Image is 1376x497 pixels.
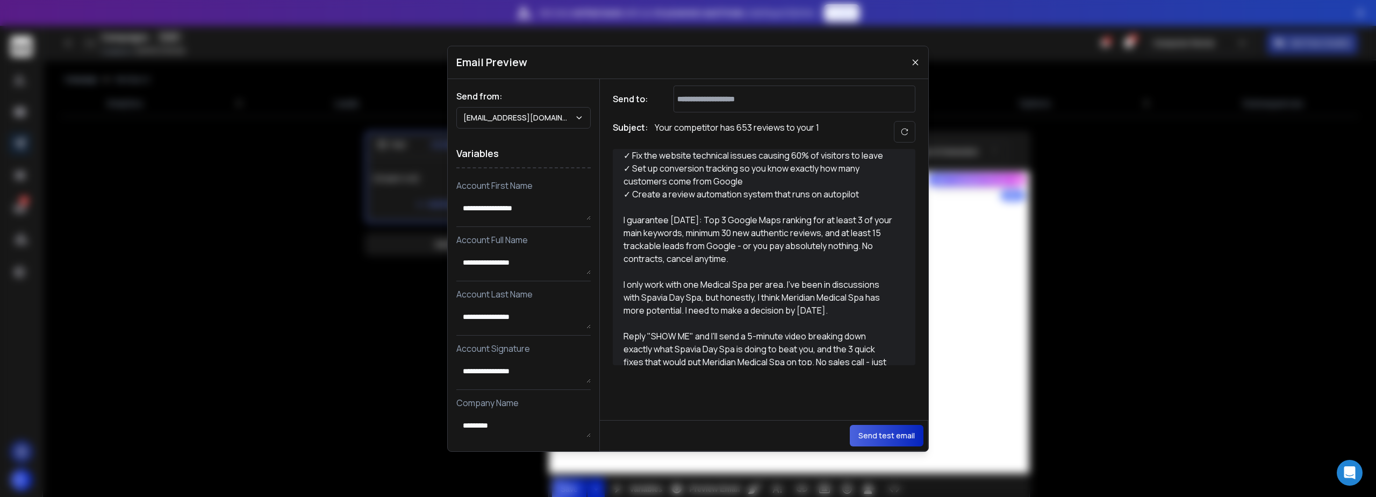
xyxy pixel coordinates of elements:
[456,342,591,355] p: Account Signature
[1337,460,1363,486] div: Open Intercom Messenger
[456,90,591,103] h1: Send from:
[613,93,656,105] h1: Send to:
[623,330,892,381] div: Reply "SHOW ME" and I'll send a 5-minute video breaking down exactly what Spavia Day Spa is doing...
[463,112,575,123] p: [EMAIL_ADDRESS][DOMAIN_NAME]
[456,396,591,409] p: Company Name
[456,288,591,301] p: Account Last Name
[623,278,892,317] div: I only work with one Medical Spa per area. I've been in discussions with Spavia Day Spa, but hone...
[623,110,892,201] div: ✓ Get you ranking #1-3 on Google Maps for your top 5 keywords ✓ Generate 30-50 authentic 5-star r...
[456,55,527,70] h1: Email Preview
[456,179,591,192] p: Account First Name
[613,121,648,143] h1: Subject:
[850,425,923,446] button: Send test email
[456,233,591,246] p: Account Full Name
[655,121,819,143] p: Your competitor has 653 reviews to your 1
[623,214,892,265] div: I guarantee [DATE]: Top 3 Google Maps ranking for at least 3 of your main keywords, minimum 30 ne...
[456,139,591,168] h1: Variables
